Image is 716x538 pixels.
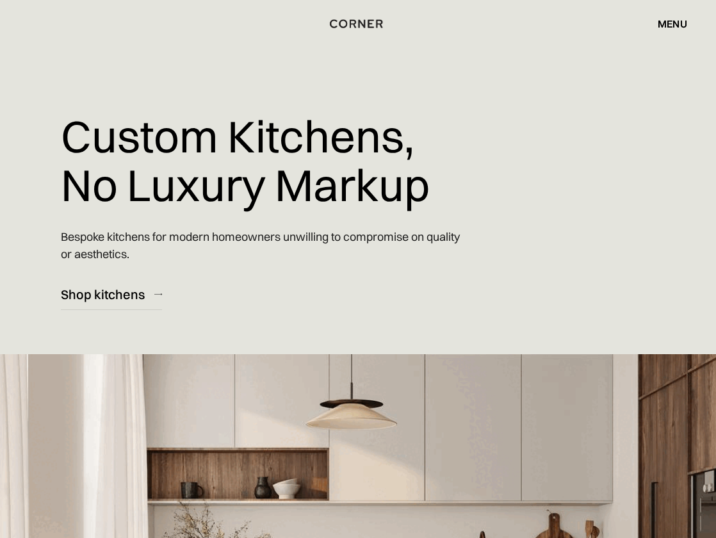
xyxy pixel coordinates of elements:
h1: Custom Kitchens, No Luxury Markup [61,102,430,218]
a: Shop kitchens [61,279,162,310]
a: home [318,15,398,32]
div: menu [645,13,687,35]
p: Bespoke kitchens for modern homeowners unwilling to compromise on quality or aesthetics. [61,218,472,272]
div: menu [658,19,687,29]
div: Shop kitchens [61,286,145,303]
